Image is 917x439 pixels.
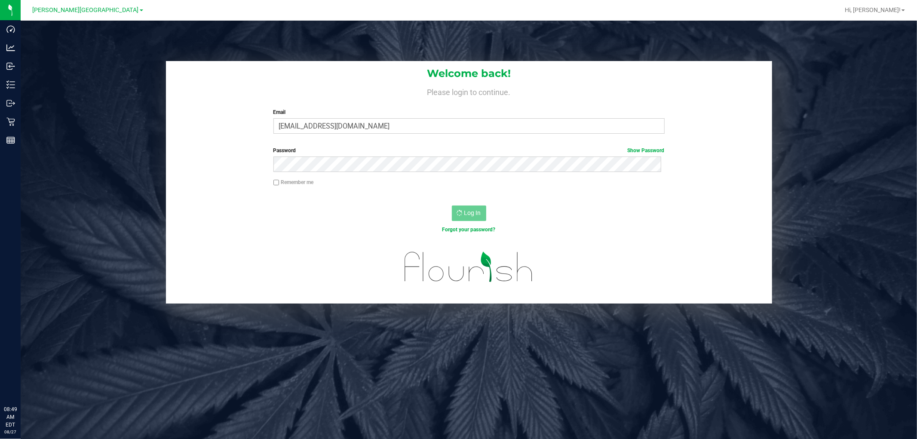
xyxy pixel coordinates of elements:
span: [PERSON_NAME][GEOGRAPHIC_DATA] [33,6,139,14]
input: Remember me [273,180,279,186]
img: flourish_logo.svg [393,243,545,291]
button: Log In [452,206,486,221]
p: 08/27 [4,429,17,435]
inline-svg: Retail [6,117,15,126]
inline-svg: Analytics [6,43,15,52]
a: Forgot your password? [442,227,496,233]
h4: Please login to continue. [166,86,772,96]
span: Hi, [PERSON_NAME]! [845,6,901,13]
inline-svg: Inventory [6,80,15,89]
inline-svg: Dashboard [6,25,15,34]
inline-svg: Outbound [6,99,15,107]
a: Show Password [628,147,665,153]
inline-svg: Reports [6,136,15,144]
span: Password [273,147,296,153]
label: Email [273,108,665,116]
span: Log In [464,209,481,216]
inline-svg: Inbound [6,62,15,71]
p: 08:49 AM EDT [4,405,17,429]
h1: Welcome back! [166,68,772,79]
label: Remember me [273,178,314,186]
